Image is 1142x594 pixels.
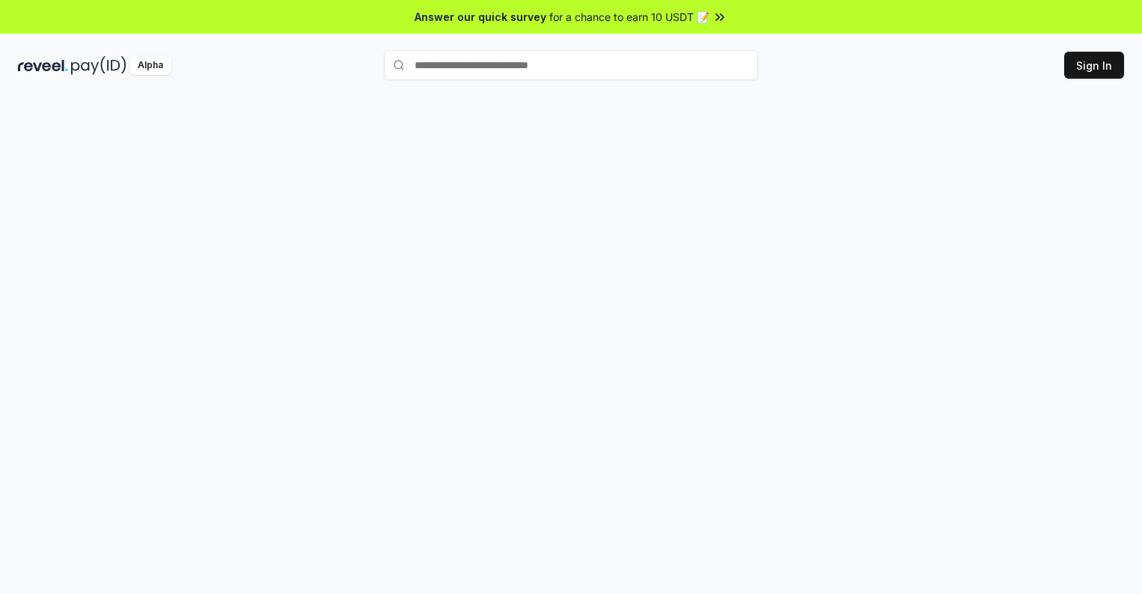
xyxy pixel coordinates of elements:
[18,56,68,75] img: reveel_dark
[549,9,709,25] span: for a chance to earn 10 USDT 📝
[71,56,126,75] img: pay_id
[1064,52,1124,79] button: Sign In
[129,56,171,75] div: Alpha
[415,9,546,25] span: Answer our quick survey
